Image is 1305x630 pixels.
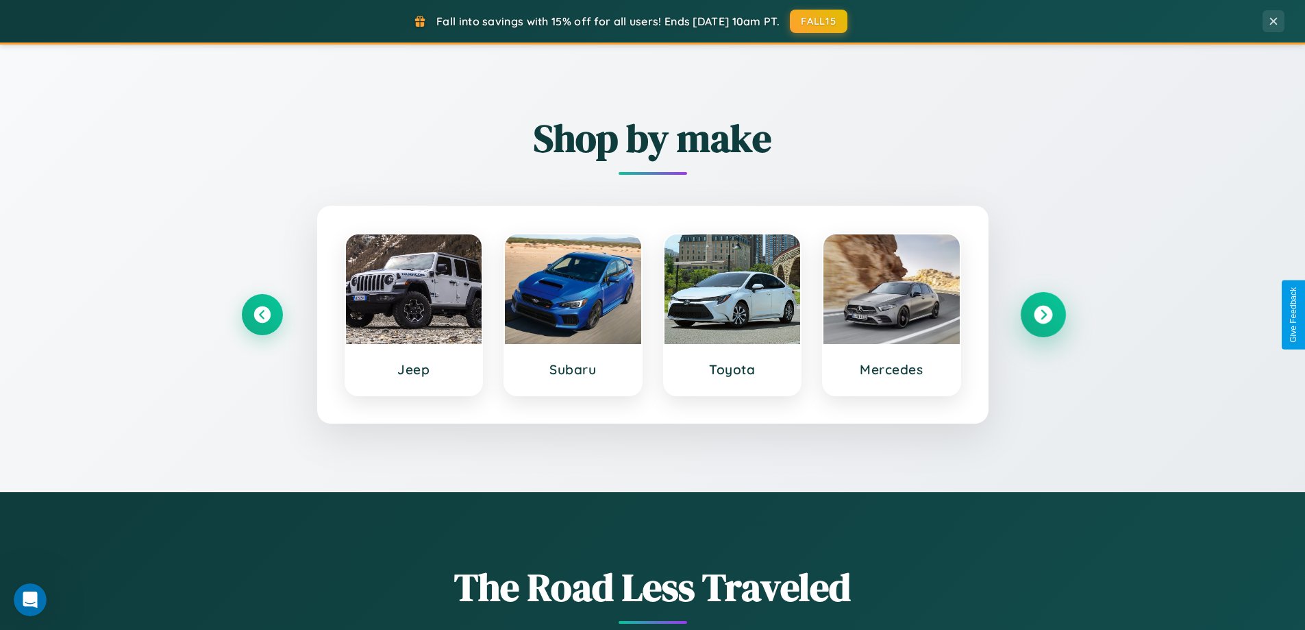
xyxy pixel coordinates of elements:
[678,361,787,378] h3: Toyota
[790,10,847,33] button: FALL15
[837,361,946,378] h3: Mercedes
[436,14,780,28] span: Fall into savings with 15% off for all users! Ends [DATE] 10am PT.
[242,112,1064,165] h2: Shop by make
[519,361,627,378] h3: Subaru
[360,361,469,378] h3: Jeep
[14,583,47,616] iframe: Intercom live chat
[1289,287,1298,343] div: Give Feedback
[242,561,1064,614] h1: The Road Less Traveled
